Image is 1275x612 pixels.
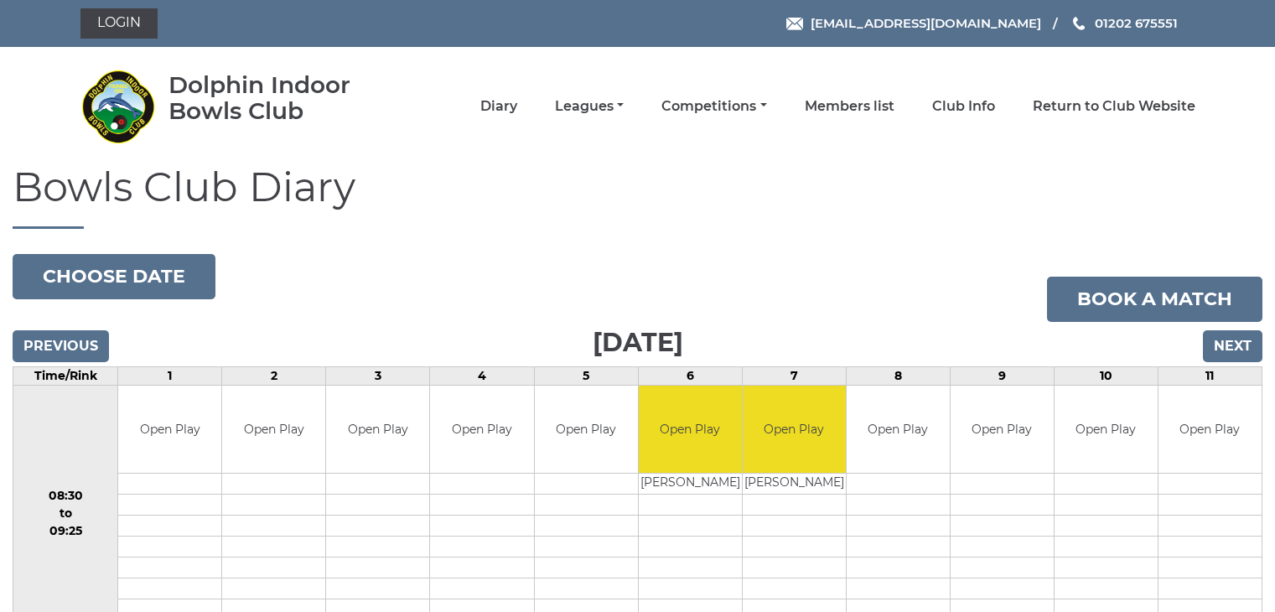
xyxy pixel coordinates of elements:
td: 10 [1054,366,1158,385]
button: Choose date [13,254,215,299]
td: Open Play [118,386,221,474]
input: Previous [13,330,109,362]
td: Open Play [743,386,846,474]
td: Open Play [326,386,429,474]
a: Members list [805,97,894,116]
td: Open Play [535,386,638,474]
a: Email [EMAIL_ADDRESS][DOMAIN_NAME] [786,13,1041,33]
img: Phone us [1073,17,1085,30]
td: 6 [638,366,742,385]
a: Return to Club Website [1033,97,1195,116]
td: Open Play [951,386,1054,474]
td: [PERSON_NAME] [639,474,742,495]
a: Phone us 01202 675551 [1070,13,1178,33]
a: Club Info [932,97,995,116]
td: 5 [534,366,638,385]
td: 2 [222,366,326,385]
a: Diary [480,97,517,116]
td: 1 [118,366,222,385]
img: Dolphin Indoor Bowls Club [80,69,156,144]
td: Time/Rink [13,366,118,385]
td: Open Play [1055,386,1158,474]
span: 01202 675551 [1095,15,1178,31]
a: Competitions [661,97,766,116]
td: Open Play [639,386,742,474]
div: Dolphin Indoor Bowls Club [168,72,399,124]
td: Open Play [222,386,325,474]
a: Leagues [555,97,624,116]
td: 4 [430,366,534,385]
img: Email [786,18,803,30]
td: 8 [846,366,950,385]
input: Next [1203,330,1262,362]
h1: Bowls Club Diary [13,165,1262,229]
a: Login [80,8,158,39]
a: Book a match [1047,277,1262,322]
td: 11 [1158,366,1262,385]
td: 3 [326,366,430,385]
td: 9 [950,366,1054,385]
td: Open Play [430,386,533,474]
td: Open Play [847,386,950,474]
span: [EMAIL_ADDRESS][DOMAIN_NAME] [811,15,1041,31]
td: Open Play [1158,386,1262,474]
td: [PERSON_NAME] [743,474,846,495]
td: 7 [742,366,846,385]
